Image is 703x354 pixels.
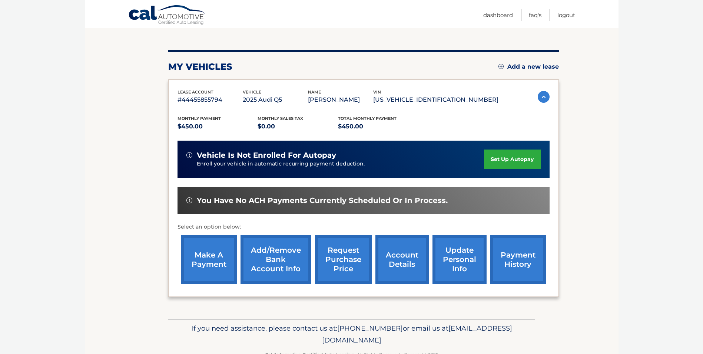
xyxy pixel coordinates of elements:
[432,235,487,284] a: update personal info
[338,121,418,132] p: $450.00
[308,95,373,105] p: [PERSON_NAME]
[197,196,448,205] span: You have no ACH payments currently scheduled or in process.
[178,89,213,95] span: lease account
[557,9,575,21] a: Logout
[197,151,336,160] span: vehicle is not enrolled for autopay
[484,150,540,169] a: set up autopay
[337,324,403,332] span: [PHONE_NUMBER]
[498,64,504,69] img: add.svg
[168,61,232,72] h2: my vehicles
[498,63,559,71] a: Add a new lease
[375,235,429,284] a: account details
[178,121,258,132] p: $450.00
[178,95,243,105] p: #44455855794
[186,197,192,203] img: alert-white.svg
[538,91,550,103] img: accordion-active.svg
[186,152,192,158] img: alert-white.svg
[315,235,372,284] a: request purchase price
[173,322,530,346] p: If you need assistance, please contact us at: or email us at
[178,116,221,121] span: Monthly Payment
[373,95,498,105] p: [US_VEHICLE_IDENTIFICATION_NUMBER]
[322,324,512,344] span: [EMAIL_ADDRESS][DOMAIN_NAME]
[373,89,381,95] span: vin
[529,9,541,21] a: FAQ's
[258,116,303,121] span: Monthly sales Tax
[178,223,550,232] p: Select an option below:
[241,235,311,284] a: Add/Remove bank account info
[338,116,397,121] span: Total Monthly Payment
[197,160,484,168] p: Enroll your vehicle in automatic recurring payment deduction.
[258,121,338,132] p: $0.00
[308,89,321,95] span: name
[483,9,513,21] a: Dashboard
[128,5,206,26] a: Cal Automotive
[243,89,261,95] span: vehicle
[490,235,546,284] a: payment history
[243,95,308,105] p: 2025 Audi Q5
[181,235,237,284] a: make a payment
